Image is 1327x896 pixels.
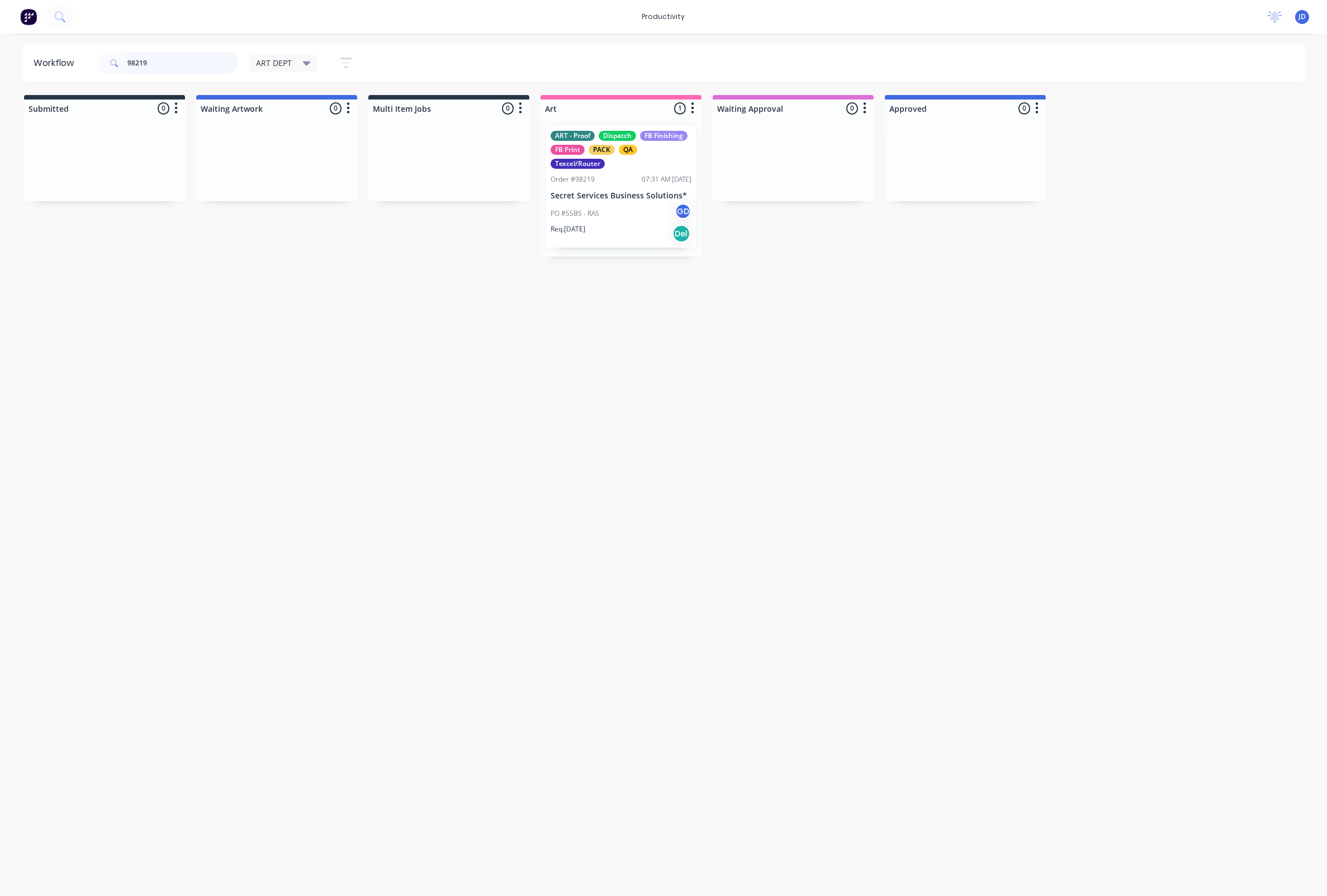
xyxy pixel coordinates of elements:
div: Dispatch [599,131,636,141]
div: Workflow [34,56,79,70]
p: Secret Services Business Solutions* [551,191,691,201]
div: productivity [637,8,691,25]
p: PO #SSBS - RAS [551,208,599,219]
div: FB Print [551,145,585,155]
div: GD [675,203,691,220]
div: Order #98219 [551,174,595,184]
div: PACK [589,145,615,155]
img: Factory [20,8,37,25]
div: Del [672,225,690,243]
div: Texcel/Router [551,159,605,169]
div: ART - Proof [551,131,595,141]
p: Req. [DATE] [551,224,585,234]
span: ART DEPT [256,57,292,69]
div: FB Finishing [640,131,688,141]
input: Search for orders... [127,52,238,74]
span: JD [1298,12,1306,22]
div: 07:31 AM [DATE] [642,174,691,184]
div: ART - ProofDispatchFB FinishingFB PrintPACKQATexcel/RouterOrder #9821907:31 AM [DATE]Secret Servi... [546,126,696,248]
div: QA [619,145,637,155]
